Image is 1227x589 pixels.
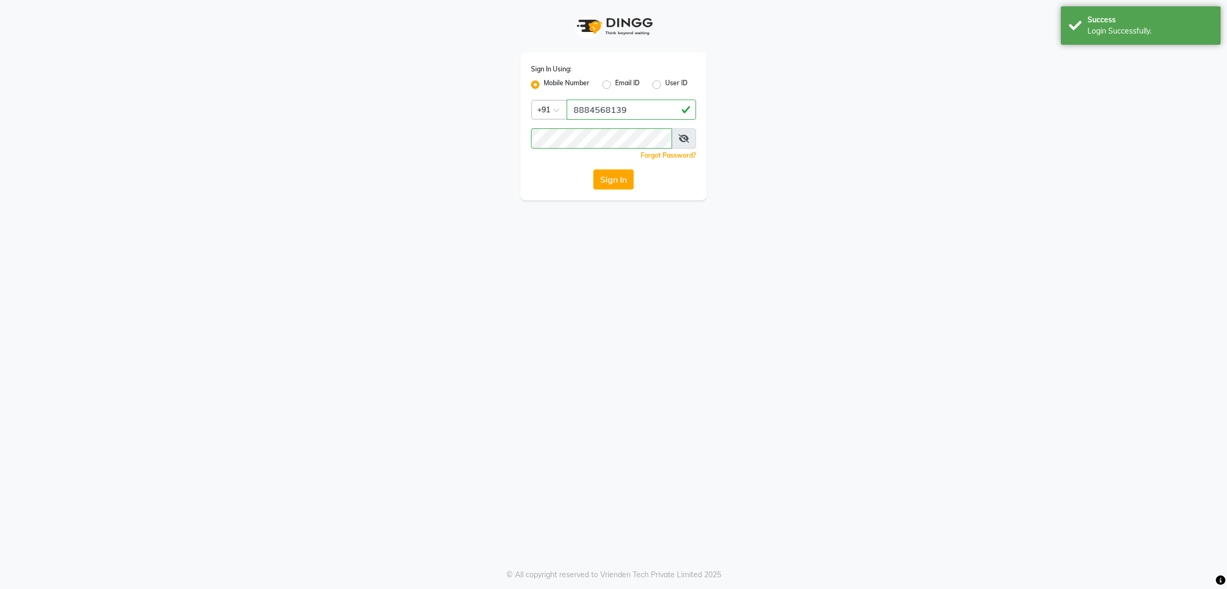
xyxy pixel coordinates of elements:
label: User ID [665,78,688,91]
div: Success [1087,14,1213,26]
button: Sign In [593,169,634,190]
input: Username [531,128,672,149]
input: Username [567,100,696,120]
img: logo1.svg [571,11,656,42]
label: Email ID [615,78,640,91]
label: Mobile Number [544,78,590,91]
a: Forgot Password? [641,151,696,159]
div: Login Successfully. [1087,26,1213,37]
label: Sign In Using: [531,64,571,74]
